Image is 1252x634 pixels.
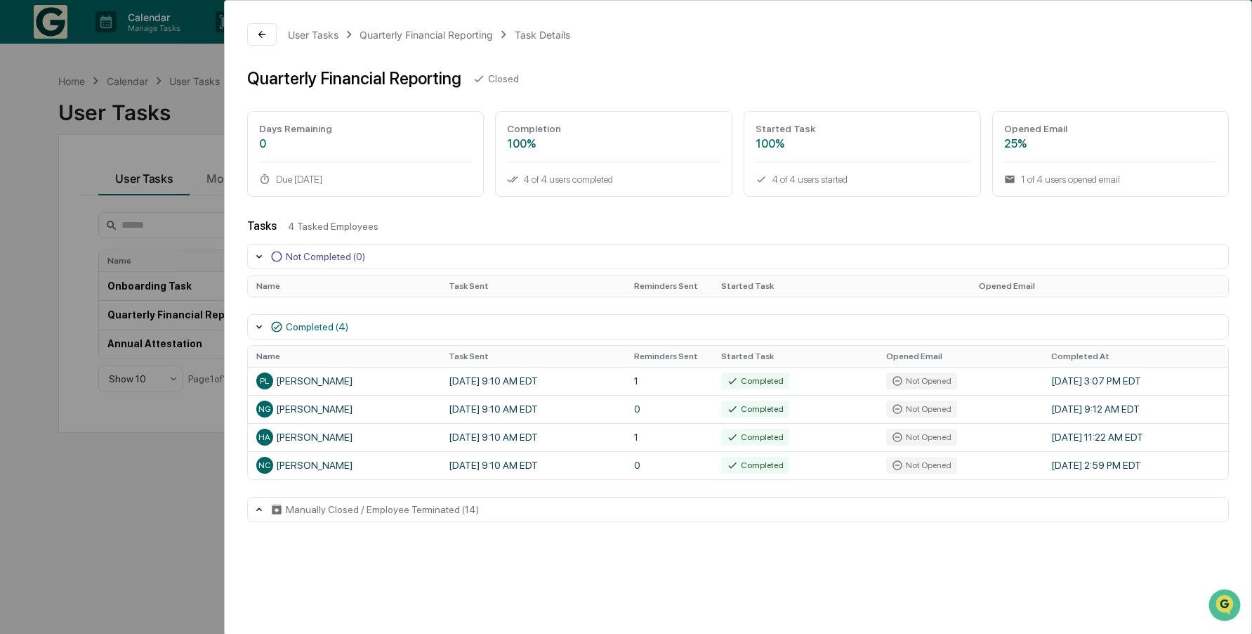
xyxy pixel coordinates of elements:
[1207,588,1245,626] iframe: Open customer support
[878,346,1043,367] th: Opened Email
[970,276,1228,297] th: Opened Email
[626,346,713,367] th: Reminders Sent
[507,137,720,150] div: 100%
[626,395,713,423] td: 0
[440,451,626,479] td: [DATE] 9:10 AM EDT
[48,122,178,133] div: We're available if you need us!
[756,123,969,134] div: Started Task
[256,401,432,418] div: [PERSON_NAME]
[260,376,269,386] span: PL
[99,238,170,249] a: Powered byPylon
[248,346,440,367] th: Name
[626,276,713,297] th: Reminders Sent
[8,198,94,224] a: 🔎Data Lookup
[440,367,626,395] td: [DATE] 9:10 AM EDT
[721,457,789,474] div: Completed
[507,174,720,185] div: 4 of 4 users completed
[140,238,170,249] span: Pylon
[626,423,713,451] td: 1
[886,373,957,389] div: Not Opened
[14,205,25,216] div: 🔎
[288,221,1229,232] div: 4 Tasked Employees
[248,276,440,297] th: Name
[286,251,365,262] div: Not Completed (0)
[756,174,969,185] div: 4 of 4 users started
[256,373,432,389] div: [PERSON_NAME]
[288,29,338,41] div: User Tasks
[1004,174,1218,185] div: 1 of 4 users opened email
[1004,137,1218,150] div: 25%
[713,276,970,297] th: Started Task
[360,29,493,41] div: Quarterly Financial Reporting
[721,373,789,389] div: Completed
[886,429,957,446] div: Not Opened
[440,395,626,423] td: [DATE] 9:10 AM EDT
[1043,451,1228,479] td: [DATE] 2:59 PM EDT
[1043,346,1228,367] th: Completed At
[721,401,789,418] div: Completed
[259,174,473,185] div: Due [DATE]
[259,123,473,134] div: Days Remaining
[8,172,96,197] a: 🖐️Preclearance
[286,504,479,515] div: Manually Closed / Employee Terminated (14)
[1043,395,1228,423] td: [DATE] 9:12 AM EDT
[886,457,957,474] div: Not Opened
[488,73,519,84] div: Closed
[247,219,277,233] div: Tasks
[1043,367,1228,395] td: [DATE] 3:07 PM EDT
[286,321,348,332] div: Completed (4)
[239,112,256,129] button: Start new chat
[102,179,113,190] div: 🗄️
[96,172,180,197] a: 🗄️Attestations
[247,68,461,89] div: Quarterly Financial Reporting
[440,276,626,297] th: Task Sent
[256,429,432,446] div: [PERSON_NAME]
[626,367,713,395] td: 1
[886,401,957,418] div: Not Opened
[14,30,256,52] p: How can we help?
[440,423,626,451] td: [DATE] 9:10 AM EDT
[28,177,91,191] span: Preclearance
[1043,423,1228,451] td: [DATE] 11:22 AM EDT
[507,123,720,134] div: Completion
[258,432,270,442] span: HA
[14,179,25,190] div: 🖐️
[14,108,39,133] img: 1746055101610-c473b297-6a78-478c-a979-82029cc54cd1
[626,451,713,479] td: 0
[440,346,626,367] th: Task Sent
[116,177,174,191] span: Attestations
[515,29,570,41] div: Task Details
[258,460,271,470] span: NC
[48,108,230,122] div: Start new chat
[28,204,88,218] span: Data Lookup
[1004,123,1218,134] div: Opened Email
[256,457,432,474] div: [PERSON_NAME]
[756,137,969,150] div: 100%
[259,137,473,150] div: 0
[713,346,878,367] th: Started Task
[258,404,270,414] span: NG
[721,429,789,446] div: Completed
